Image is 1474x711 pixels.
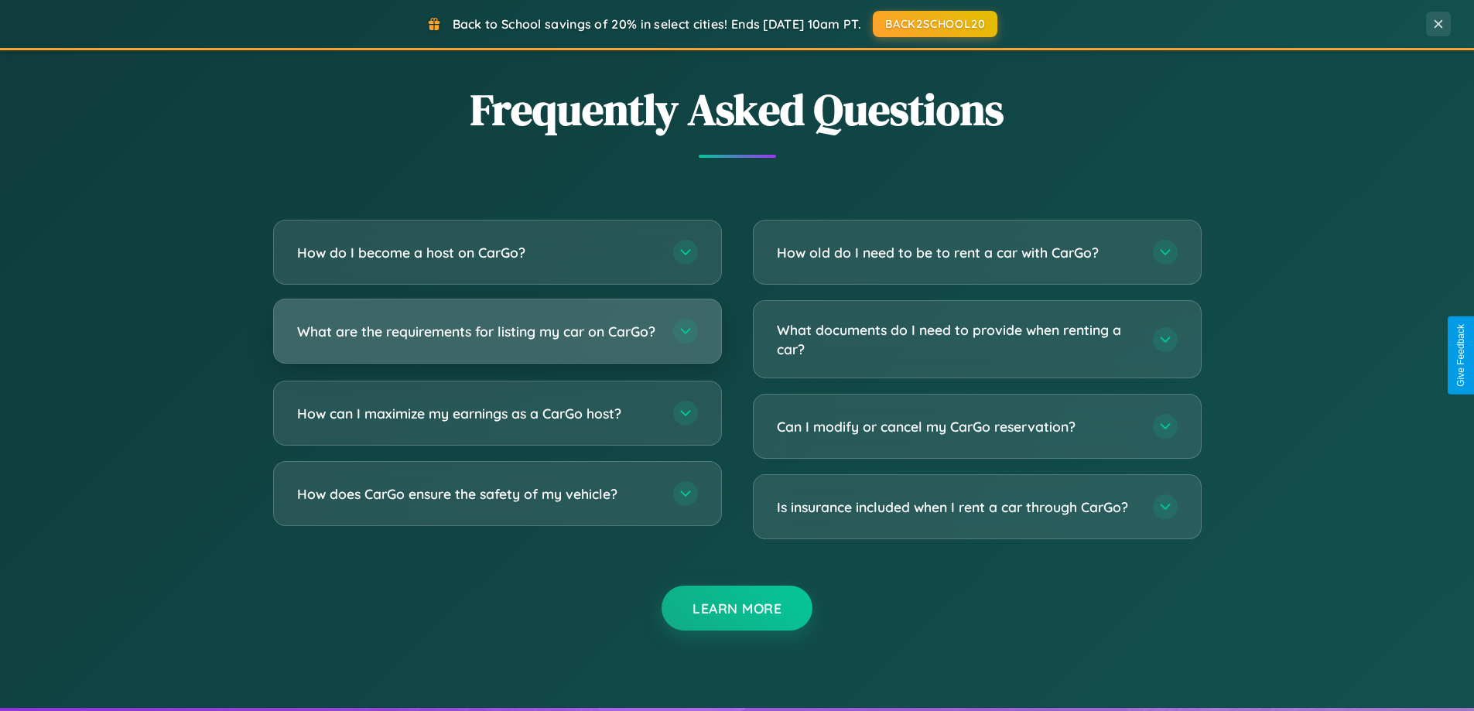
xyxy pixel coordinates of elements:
[662,586,812,631] button: Learn More
[297,243,658,262] h3: How do I become a host on CarGo?
[777,417,1137,436] h3: Can I modify or cancel my CarGo reservation?
[297,404,658,423] h3: How can I maximize my earnings as a CarGo host?
[777,320,1137,358] h3: What documents do I need to provide when renting a car?
[453,16,861,32] span: Back to School savings of 20% in select cities! Ends [DATE] 10am PT.
[873,11,997,37] button: BACK2SCHOOL20
[297,484,658,504] h3: How does CarGo ensure the safety of my vehicle?
[1455,324,1466,387] div: Give Feedback
[777,497,1137,517] h3: Is insurance included when I rent a car through CarGo?
[273,80,1202,139] h2: Frequently Asked Questions
[777,243,1137,262] h3: How old do I need to be to rent a car with CarGo?
[297,322,658,341] h3: What are the requirements for listing my car on CarGo?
